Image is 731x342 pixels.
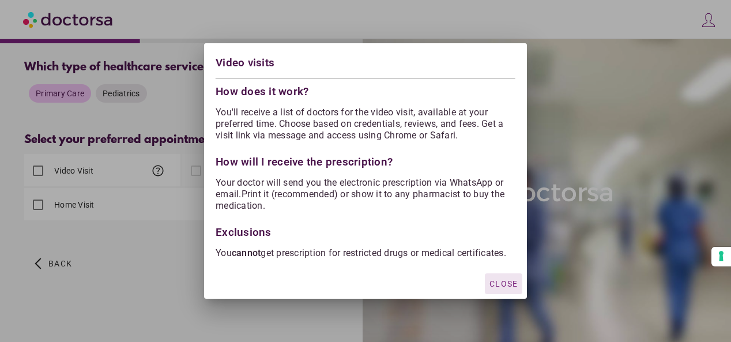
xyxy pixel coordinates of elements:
[216,247,515,259] p: You get prescription for restricted drugs or medical certificates.
[216,107,515,141] p: You'll receive a list of doctors for the video visit, available at your preferred time. Choose ba...
[216,151,515,168] div: How will I receive the prescription?
[232,247,261,258] strong: cannot
[216,177,515,212] p: Your doctor will send you the electronic prescription via WhatsApp or email.Print it (recommended...
[216,55,515,74] div: Video visits
[489,279,518,288] span: Close
[216,221,515,238] div: Exclusions
[216,83,515,97] div: How does it work?
[485,273,522,294] button: Close
[711,247,731,266] button: Your consent preferences for tracking technologies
